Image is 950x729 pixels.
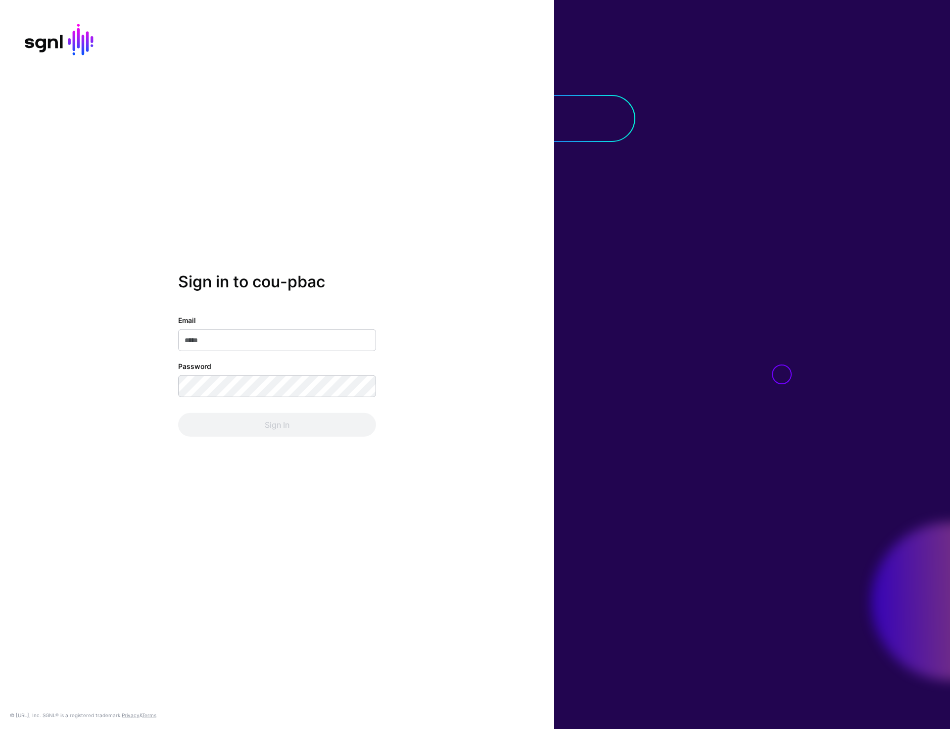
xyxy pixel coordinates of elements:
label: Password [178,361,211,371]
h2: Sign in to cou-pbac [178,273,376,291]
div: © [URL], Inc. SGNL® is a registered trademark. & [10,711,156,719]
a: Privacy [122,712,140,718]
a: Terms [142,712,156,718]
label: Email [178,315,196,325]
